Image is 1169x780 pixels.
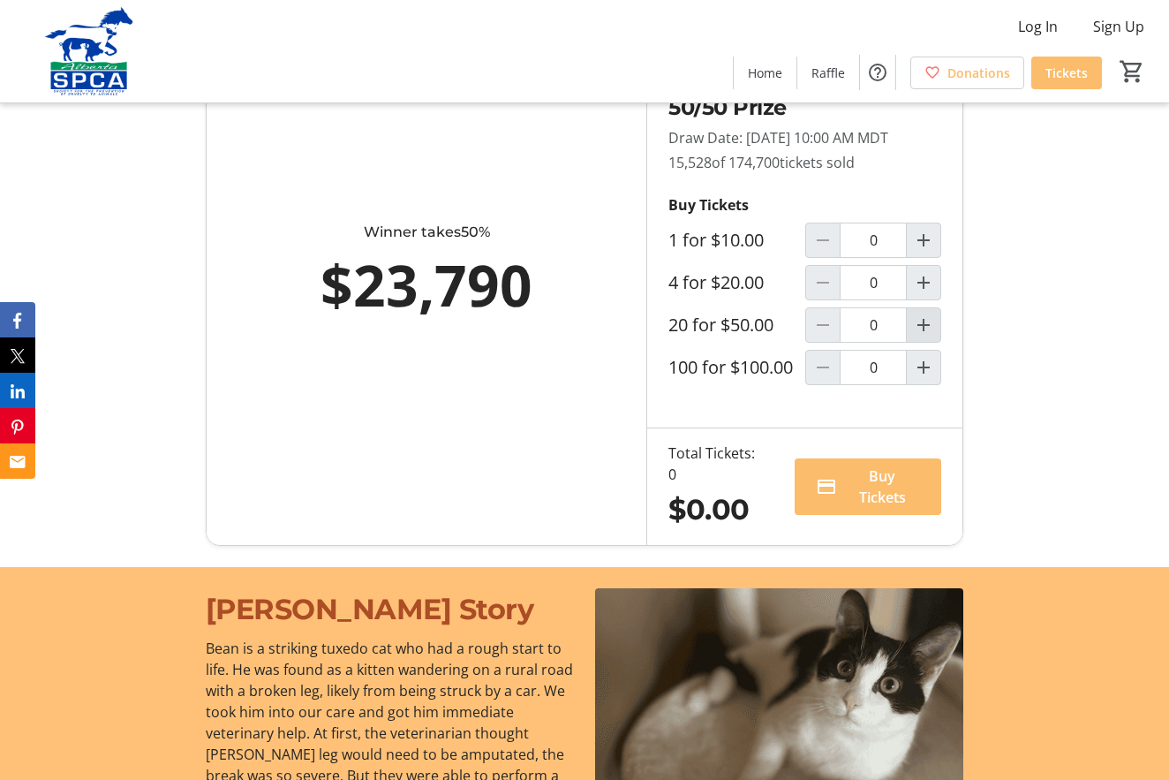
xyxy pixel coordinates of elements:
[910,57,1024,89] a: Donations
[668,230,764,251] label: 1 for $10.00
[795,458,941,515] button: Buy Tickets
[734,57,796,89] a: Home
[811,64,845,82] span: Raffle
[1045,64,1088,82] span: Tickets
[907,223,940,257] button: Increment by one
[668,92,941,124] h2: 50/50 Prize
[668,195,749,215] strong: Buy Tickets
[668,488,766,531] div: $0.00
[668,357,793,378] label: 100 for $100.00
[206,592,534,626] span: [PERSON_NAME] Story
[461,223,490,240] span: 50%
[668,314,773,336] label: 20 for $50.00
[11,7,168,95] img: Alberta SPCA's Logo
[668,272,764,293] label: 4 for $20.00
[668,152,941,173] p: 15,528 tickets sold
[907,308,940,342] button: Increment by one
[1116,56,1148,87] button: Cart
[748,64,782,82] span: Home
[907,351,940,384] button: Increment by one
[668,443,766,485] div: Total Tickets: 0
[668,127,941,148] p: Draw Date: [DATE] 10:00 AM MDT
[907,266,940,299] button: Increment by one
[1093,16,1144,37] span: Sign Up
[1079,12,1158,41] button: Sign Up
[1031,57,1102,89] a: Tickets
[712,153,780,172] span: of 174,700
[797,57,859,89] a: Raffle
[947,64,1010,82] span: Donations
[1004,12,1072,41] button: Log In
[844,466,920,508] span: Buy Tickets
[284,243,569,328] div: $23,790
[860,55,895,90] button: Help
[1018,16,1058,37] span: Log In
[284,222,569,243] div: Winner takes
